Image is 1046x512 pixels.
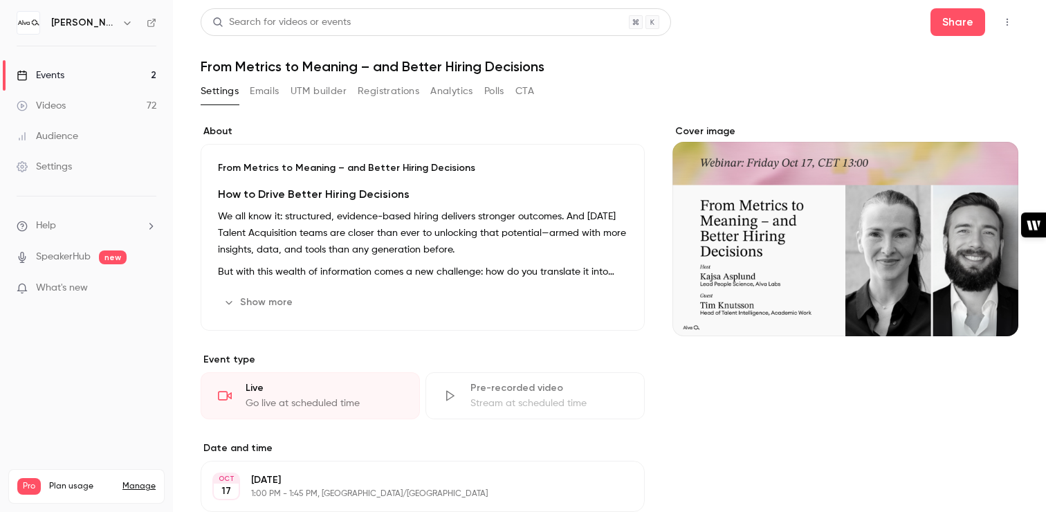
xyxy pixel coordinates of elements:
p: We all know it: structured, evidence-based hiring delivers stronger outcomes. And [DATE] Talent A... [218,208,627,258]
button: Polls [484,80,504,102]
p: From Metrics to Meaning – and Better Hiring Decisions [218,161,627,175]
p: Event type [201,353,645,367]
span: What's new [36,281,88,295]
button: UTM builder [291,80,347,102]
section: Cover image [672,125,1018,336]
a: Manage [122,481,156,492]
label: Cover image [672,125,1018,138]
div: Settings [17,160,72,174]
li: help-dropdown-opener [17,219,156,233]
div: Pre-recorded videoStream at scheduled time [425,372,645,419]
span: Help [36,219,56,233]
a: SpeakerHub [36,250,91,264]
div: Pre-recorded video [470,381,627,395]
div: LiveGo live at scheduled time [201,372,420,419]
div: Go live at scheduled time [246,396,403,410]
span: Plan usage [49,481,114,492]
button: Show more [218,291,301,313]
button: Registrations [358,80,419,102]
div: Videos [17,99,66,113]
button: CTA [515,80,534,102]
p: But with this wealth of information comes a new challenge: how do you translate it into business ... [218,264,627,280]
label: Date and time [201,441,645,455]
h6: [PERSON_NAME] Labs [51,16,116,30]
button: Share [930,8,985,36]
h1: From Metrics to Meaning – and Better Hiring Decisions [201,58,1018,75]
button: Settings [201,80,239,102]
h3: How to Drive Better Hiring Decisions [218,186,627,203]
p: 1:00 PM - 1:45 PM, [GEOGRAPHIC_DATA]/[GEOGRAPHIC_DATA] [251,488,571,500]
p: [DATE] [251,473,571,487]
div: OCT [214,474,239,484]
span: Pro [17,478,41,495]
img: Alva Labs [17,12,39,34]
div: Search for videos or events [212,15,351,30]
label: About [201,125,645,138]
span: new [99,250,127,264]
div: Events [17,68,64,82]
button: Emails [250,80,279,102]
div: Audience [17,129,78,143]
div: Live [246,381,403,395]
button: Analytics [430,80,473,102]
p: 17 [221,484,231,498]
div: Stream at scheduled time [470,396,627,410]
